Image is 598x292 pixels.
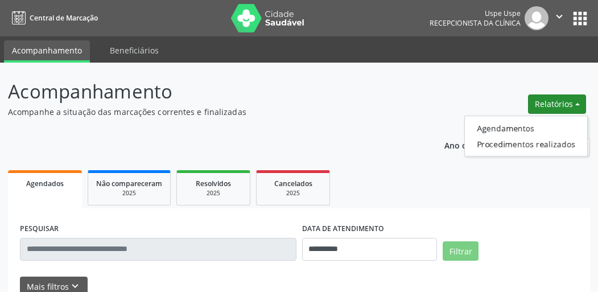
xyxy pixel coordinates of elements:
[20,220,59,238] label: PESQUISAR
[26,179,64,188] span: Agendados
[525,6,548,30] img: img
[444,138,545,152] p: Ano de acompanhamento
[465,136,587,152] a: Procedimentos realizados
[96,179,162,188] span: Não compareceram
[4,40,90,63] a: Acompanhamento
[274,179,312,188] span: Cancelados
[528,94,586,114] button: Relatórios
[430,9,521,18] div: Uspe Uspe
[185,189,242,198] div: 2025
[265,189,321,198] div: 2025
[302,220,384,238] label: DATA DE ATENDIMENTO
[30,13,98,23] span: Central de Marcação
[553,10,566,23] i: 
[8,9,98,27] a: Central de Marcação
[430,18,521,28] span: Recepcionista da clínica
[464,116,588,157] ul: Relatórios
[102,40,167,60] a: Beneficiários
[443,241,479,261] button: Filtrar
[8,77,415,106] p: Acompanhamento
[465,120,587,136] a: Agendamentos
[548,6,570,30] button: 
[196,179,231,188] span: Resolvidos
[96,189,162,198] div: 2025
[570,9,590,28] button: apps
[8,106,415,118] p: Acompanhe a situação das marcações correntes e finalizadas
